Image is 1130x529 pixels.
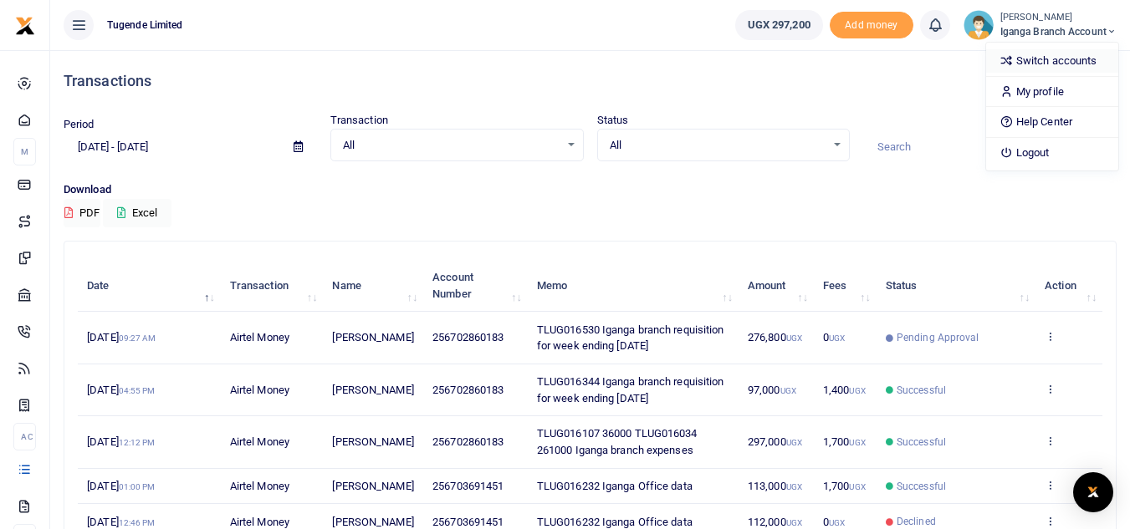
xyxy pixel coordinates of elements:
span: [PERSON_NAME] [332,480,413,492]
span: [PERSON_NAME] [332,516,413,528]
span: 276,800 [748,331,802,343]
small: 12:12 PM [119,438,156,447]
input: Search [863,133,1117,161]
small: UGX [849,438,865,447]
input: select period [64,133,280,161]
span: Airtel Money [230,516,289,528]
h4: Transactions [64,72,1117,90]
span: Pending Approval [897,330,979,345]
small: 09:27 AM [119,333,156,343]
th: Amount: activate to sort column ascending [739,260,814,312]
span: [DATE] [87,516,155,528]
span: Successful [897,479,946,494]
span: [PERSON_NAME] [332,331,413,343]
small: 01:00 PM [119,482,156,491]
span: TLUG016530 Iganga branch requisition for week ending [DATE] [537,323,724,353]
span: 256703691451 [432,480,504,492]
small: UGX [849,386,865,395]
span: 113,000 [748,480,802,492]
span: Airtel Money [230,435,289,448]
img: profile-user [964,10,994,40]
span: Airtel Money [230,384,289,396]
span: Tugende Limited [100,18,190,33]
span: 256702860183 [432,384,504,396]
span: Airtel Money [230,331,289,343]
th: Action: activate to sort column ascending [1035,260,1102,312]
small: [PERSON_NAME] [1000,11,1117,25]
span: 0 [823,516,845,528]
div: Open Intercom Messenger [1073,472,1113,512]
img: logo-small [15,16,35,36]
small: UGX [786,518,802,527]
th: Date: activate to sort column descending [78,260,221,312]
small: UGX [849,482,865,491]
small: UGX [786,333,802,343]
th: Memo: activate to sort column ascending [528,260,739,312]
span: [PERSON_NAME] [332,384,413,396]
th: Transaction: activate to sort column ascending [221,260,324,312]
span: 1,700 [823,435,866,448]
span: [DATE] [87,331,156,343]
th: Account Number: activate to sort column ascending [423,260,528,312]
small: 12:46 PM [119,518,156,527]
li: Ac [13,423,36,450]
span: [DATE] [87,480,155,492]
p: Download [64,181,1117,199]
button: PDF [64,199,100,227]
a: Help Center [986,110,1118,134]
a: Switch accounts [986,49,1118,73]
span: 0 [823,331,845,343]
span: Successful [897,383,946,398]
li: Wallet ballance [729,10,830,40]
span: 256702860183 [432,435,504,448]
li: Toup your wallet [830,12,913,39]
span: Successful [897,435,946,450]
span: UGX 297,200 [748,17,810,33]
span: Declined [897,514,936,529]
th: Status: activate to sort column ascending [877,260,1035,312]
span: TLUG016232 Iganga Office data [537,480,693,492]
span: 97,000 [748,384,796,396]
label: Period [64,116,95,133]
a: My profile [986,80,1118,104]
a: profile-user [PERSON_NAME] Iganga Branch Account [964,10,1117,40]
a: logo-small logo-large logo-large [15,18,35,31]
span: 1,700 [823,480,866,492]
small: 04:55 PM [119,386,156,395]
span: [DATE] [87,384,155,396]
span: TLUG016107 36000 TLUG016034 261000 Iganga branch expenses [537,427,698,456]
span: TLUG016344 Iganga branch requisition for week ending [DATE] [537,375,724,404]
span: Iganga Branch Account [1000,24,1117,39]
span: [DATE] [87,435,155,448]
a: Logout [986,141,1118,165]
span: All [343,137,560,154]
small: UGX [829,518,845,527]
a: Add money [830,18,913,30]
span: 297,000 [748,435,802,448]
span: All [610,137,826,154]
span: 1,400 [823,384,866,396]
label: Status [597,112,629,129]
li: M [13,138,36,165]
small: UGX [829,333,845,343]
a: UGX 297,200 [735,10,823,40]
small: UGX [786,438,802,447]
span: Add money [830,12,913,39]
label: Transaction [330,112,388,129]
small: UGX [786,482,802,491]
th: Name: activate to sort column ascending [323,260,423,312]
span: Airtel Money [230,480,289,492]
span: [PERSON_NAME] [332,435,413,448]
button: Excel [103,199,171,227]
span: 256702860183 [432,331,504,343]
small: UGX [780,386,796,395]
th: Fees: activate to sort column ascending [814,260,877,312]
span: 112,000 [748,516,802,528]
